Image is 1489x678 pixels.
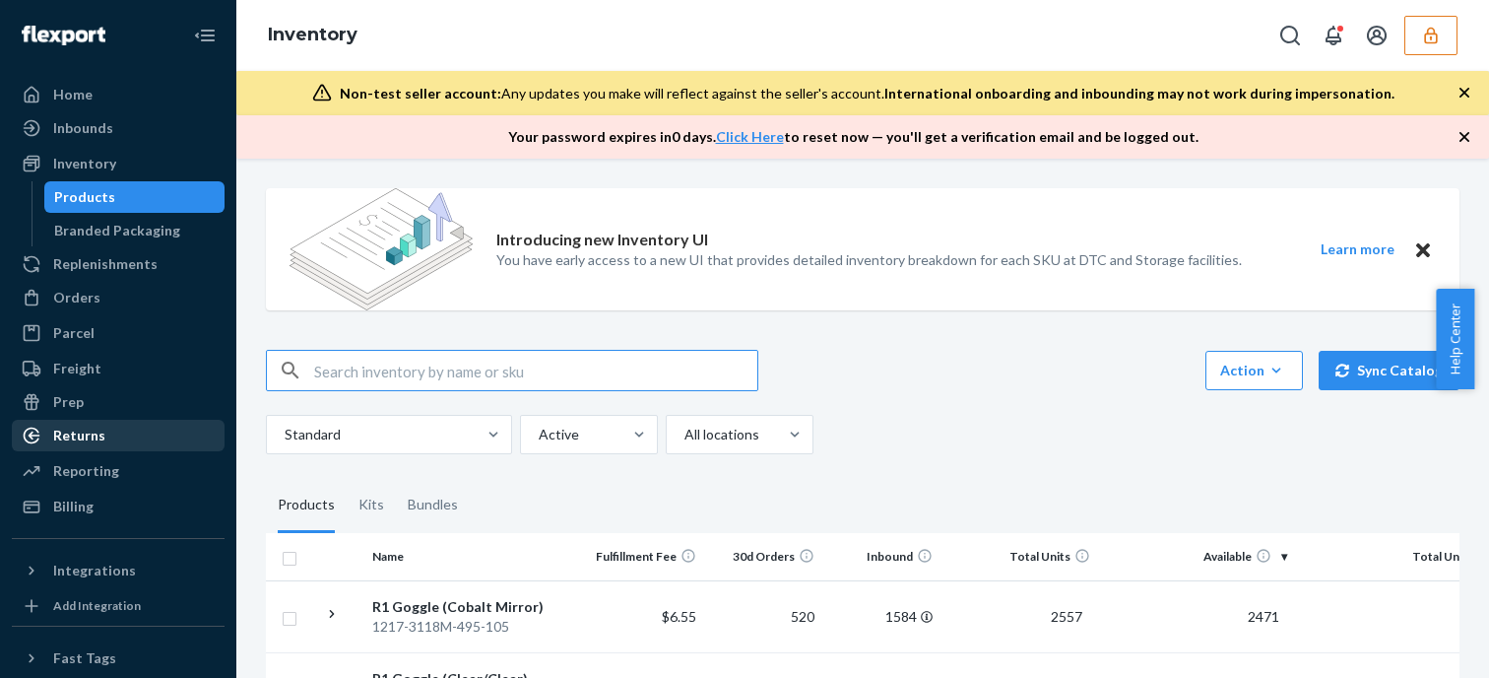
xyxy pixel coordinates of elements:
[54,221,180,240] div: Branded Packaging
[278,478,335,533] div: Products
[884,85,1394,102] span: International onboarding and inbounding may not work during impersonation.
[372,597,578,617] div: R1 Goggle (Cobalt Mirror)
[54,187,115,207] div: Products
[185,16,225,55] button: Close Navigation
[12,353,225,384] a: Freight
[12,282,225,313] a: Orders
[1220,361,1288,380] div: Action
[53,118,113,138] div: Inbounds
[53,597,141,614] div: Add Integration
[340,85,501,102] span: Non-test seller account:
[662,608,696,625] span: $6.55
[53,426,105,445] div: Returns
[1314,16,1353,55] button: Open notifications
[408,478,458,533] div: Bundles
[53,154,116,173] div: Inventory
[1319,351,1459,390] button: Sync Catalog
[496,229,708,251] p: Introducing new Inventory UI
[12,317,225,349] a: Parcel
[1205,351,1303,390] button: Action
[1357,16,1396,55] button: Open account menu
[716,128,784,145] a: Click Here
[537,425,539,444] input: Active
[53,561,136,580] div: Integrations
[1043,608,1090,625] span: 2557
[12,112,225,144] a: Inbounds
[1308,237,1406,262] button: Learn more
[364,533,586,580] th: Name
[12,455,225,487] a: Reporting
[704,580,822,652] td: 520
[358,478,384,533] div: Kits
[496,250,1242,270] p: You have early access to a new UI that provides detailed inventory breakdown for each SKU at DTC ...
[508,127,1198,147] p: Your password expires in 0 days . to reset now — you'll get a verification email and be logged out.
[12,148,225,179] a: Inventory
[586,533,704,580] th: Fulfillment Fee
[53,461,119,481] div: Reporting
[12,594,225,618] a: Add Integration
[53,497,94,516] div: Billing
[1436,289,1474,389] button: Help Center
[1240,608,1287,625] span: 2471
[12,643,225,674] button: Fast Tags
[53,359,101,378] div: Freight
[12,79,225,110] a: Home
[12,491,225,522] a: Billing
[372,617,578,637] div: 1217-3118M-495-105
[822,533,940,580] th: Inbound
[12,386,225,418] a: Prep
[704,533,822,580] th: 30d Orders
[252,7,373,64] ol: breadcrumbs
[1270,16,1310,55] button: Open Search Box
[340,84,1394,103] div: Any updates you make will reflect against the seller's account.
[12,420,225,451] a: Returns
[682,425,684,444] input: All locations
[53,323,95,343] div: Parcel
[1098,533,1295,580] th: Available
[53,254,158,274] div: Replenishments
[822,580,940,652] td: 1584
[12,248,225,280] a: Replenishments
[12,555,225,586] button: Integrations
[314,351,757,390] input: Search inventory by name or sku
[44,215,226,246] a: Branded Packaging
[53,85,93,104] div: Home
[44,181,226,213] a: Products
[53,288,100,307] div: Orders
[22,26,105,45] img: Flexport logo
[268,24,357,45] a: Inventory
[940,533,1098,580] th: Total Units
[53,648,116,668] div: Fast Tags
[283,425,285,444] input: Standard
[1410,237,1436,262] button: Close
[53,392,84,412] div: Prep
[290,188,473,310] img: new-reports-banner-icon.82668bd98b6a51aee86340f2a7b77ae3.png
